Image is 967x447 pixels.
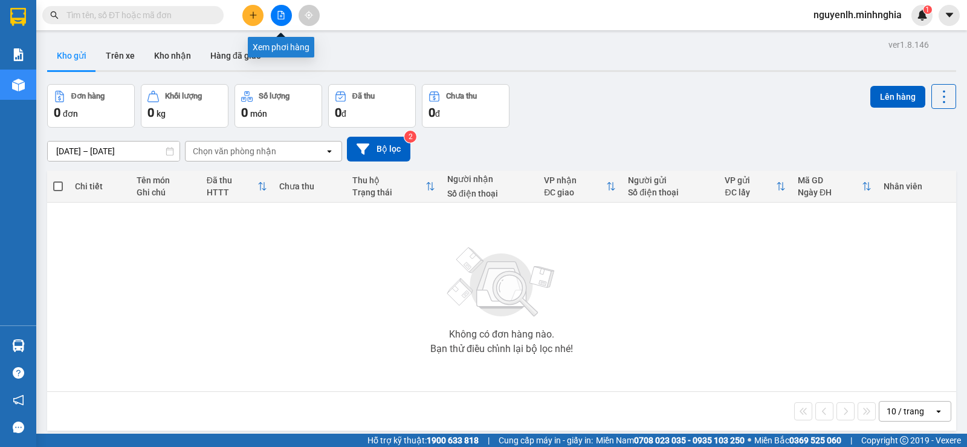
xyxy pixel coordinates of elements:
[341,109,346,119] span: đ
[804,7,911,22] span: nguyenlh.minhnghia
[250,109,267,119] span: món
[798,188,862,197] div: Ngày ĐH
[925,5,930,14] span: 1
[748,438,751,443] span: ⚪️
[201,41,271,70] button: Hàng đã giao
[596,434,745,447] span: Miền Nam
[870,86,925,108] button: Lên hàng
[427,436,479,445] strong: 1900 633 818
[347,137,410,162] button: Bộ lọc
[447,189,532,198] div: Số điện thoại
[75,181,125,191] div: Chi tiết
[63,109,78,119] span: đơn
[242,5,264,26] button: plus
[429,105,435,120] span: 0
[147,105,154,120] span: 0
[725,175,775,185] div: VP gửi
[193,145,276,157] div: Chọn văn phòng nhận
[488,434,490,447] span: |
[628,175,713,185] div: Người gửi
[12,79,25,91] img: warehouse-icon
[71,92,105,100] div: Đơn hàng
[13,394,24,406] span: notification
[47,41,96,70] button: Kho gửi
[48,142,179,161] input: Select a date range.
[13,367,24,379] span: question-circle
[12,339,25,352] img: warehouse-icon
[12,48,25,61] img: solution-icon
[944,10,955,21] span: caret-down
[277,11,285,19] span: file-add
[325,146,334,156] svg: open
[850,434,852,447] span: |
[789,436,841,445] strong: 0369 525 060
[884,181,950,191] div: Nhân viên
[446,92,477,100] div: Chưa thu
[54,105,60,120] span: 0
[137,175,195,185] div: Tên món
[13,422,24,433] span: message
[234,84,322,128] button: Số lượng0món
[346,171,441,203] th: Toggle SortBy
[923,5,932,14] sup: 1
[367,434,479,447] span: Hỗ trợ kỹ thuật:
[934,406,943,416] svg: open
[430,344,573,354] div: Bạn thử điều chỉnh lại bộ lọc nhé!
[96,41,144,70] button: Trên xe
[201,171,274,203] th: Toggle SortBy
[888,38,929,51] div: ver 1.8.146
[725,188,775,197] div: ĐC lấy
[352,175,425,185] div: Thu hộ
[207,175,258,185] div: Đã thu
[544,175,606,185] div: VP nhận
[10,8,26,26] img: logo-vxr
[47,84,135,128] button: Đơn hàng0đơn
[447,174,532,184] div: Người nhận
[352,188,425,197] div: Trạng thái
[792,171,878,203] th: Toggle SortBy
[271,5,292,26] button: file-add
[352,92,375,100] div: Đã thu
[719,171,791,203] th: Toggle SortBy
[335,105,341,120] span: 0
[422,84,509,128] button: Chưa thu0đ
[259,92,289,100] div: Số lượng
[435,109,440,119] span: đ
[887,405,924,417] div: 10 / trang
[249,11,257,19] span: plus
[207,188,258,197] div: HTTT
[634,436,745,445] strong: 0708 023 035 - 0935 103 250
[404,131,416,143] sup: 2
[798,175,862,185] div: Mã GD
[50,11,59,19] span: search
[917,10,928,21] img: icon-new-feature
[241,105,248,120] span: 0
[66,8,209,22] input: Tìm tên, số ĐT hoặc mã đơn
[538,171,622,203] th: Toggle SortBy
[939,5,960,26] button: caret-down
[328,84,416,128] button: Đã thu0đ
[544,188,606,197] div: ĐC giao
[141,84,228,128] button: Khối lượng0kg
[165,92,202,100] div: Khối lượng
[754,434,841,447] span: Miền Bắc
[900,436,908,445] span: copyright
[137,188,195,197] div: Ghi chú
[449,330,554,339] div: Không có đơn hàng nào.
[628,188,713,197] div: Số điện thoại
[157,109,166,119] span: kg
[441,240,562,325] img: svg+xml;base64,PHN2ZyBjbGFzcz0ibGlzdC1wbHVnX19zdmciIHhtbG5zPSJodHRwOi8vd3d3LnczLm9yZy8yMDAwL3N2Zy...
[299,5,320,26] button: aim
[305,11,313,19] span: aim
[499,434,593,447] span: Cung cấp máy in - giấy in:
[144,41,201,70] button: Kho nhận
[279,181,340,191] div: Chưa thu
